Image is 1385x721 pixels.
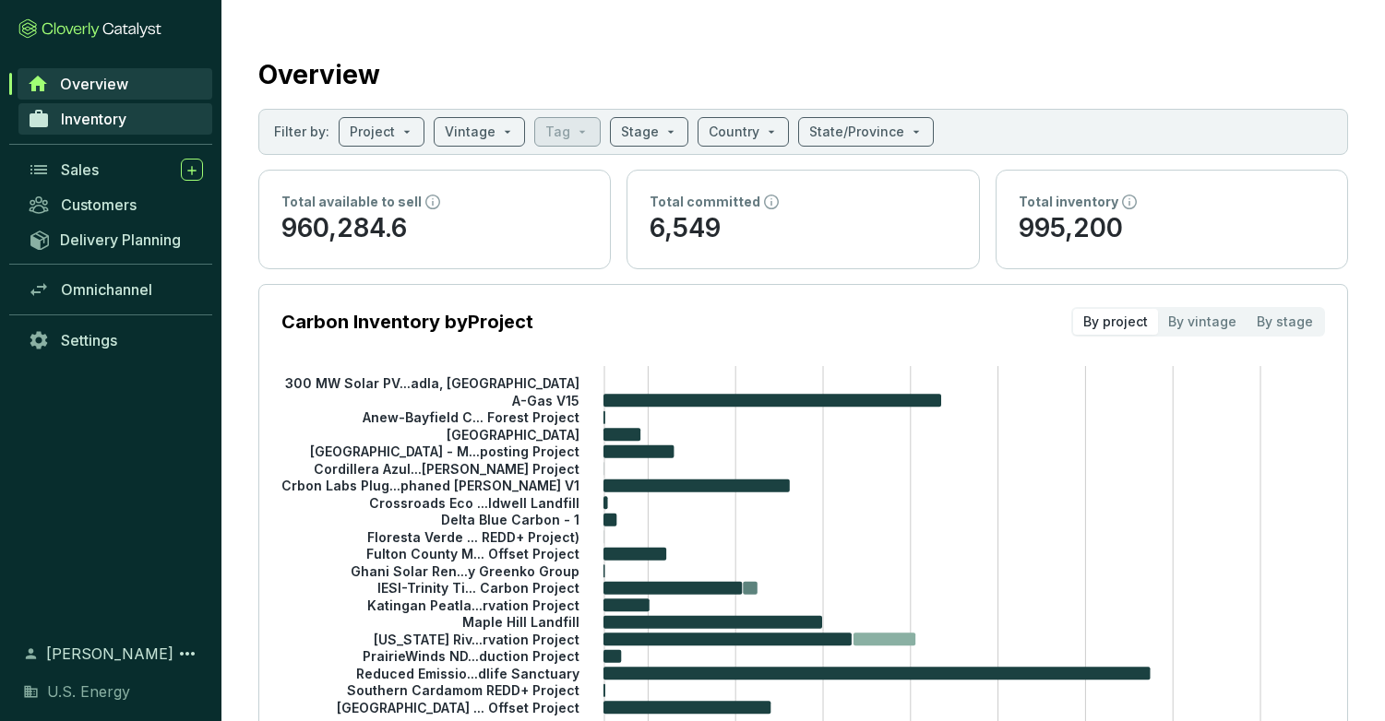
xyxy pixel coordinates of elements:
[367,597,579,613] tspan: Katingan Peatla...rvation Project
[310,443,579,459] tspan: [GEOGRAPHIC_DATA] - M...posting Project
[441,512,579,527] tspan: Delta Blue Carbon - 1
[1073,309,1158,335] div: By project
[374,632,579,647] tspan: [US_STATE] Riv...rvation Project
[351,563,579,579] tspan: Ghani Solar Ren...y Greenko Group
[61,280,152,299] span: Omnichannel
[545,123,570,141] p: Tag
[366,546,579,561] tspan: Fulton County M... Offset Project
[369,495,579,511] tspan: Crossroads Eco ...ldwell Landfill
[18,224,212,254] a: Delivery Planning
[18,274,212,305] a: Omnichannel
[18,154,212,185] a: Sales
[285,375,579,391] tspan: 300 MW Solar PV...adla, [GEOGRAPHIC_DATA]
[362,409,579,425] tspan: Anew-Bayfield C... Forest Project
[18,325,212,356] a: Settings
[18,103,212,135] a: Inventory
[281,478,579,493] tspan: Crbon Labs Plug...phaned [PERSON_NAME] V1
[511,393,579,408] tspan: A-Gas V15
[281,193,422,211] p: Total available to sell
[18,189,212,220] a: Customers
[347,682,579,698] tspan: Southern Cardamom REDD+ Project
[314,461,579,477] tspan: Cordillera Azul...[PERSON_NAME] Project
[356,666,579,681] tspan: Reduced Emissio...dlife Sanctuary
[258,55,380,94] h2: Overview
[274,123,329,141] p: Filter by:
[18,68,212,100] a: Overview
[281,211,588,246] p: 960,284.6
[61,110,126,128] span: Inventory
[281,309,533,335] p: Carbon Inventory by Project
[61,331,117,349] span: Settings
[363,648,579,664] tspan: PrairieWinds ND...duction Project
[60,75,128,93] span: Overview
[1019,193,1118,211] p: Total inventory
[367,529,579,545] tspan: Floresta Verde ... REDD+ Project)
[47,680,130,703] span: U.S. Energy
[337,700,579,715] tspan: [GEOGRAPHIC_DATA] ... Offset Project
[462,614,579,630] tspan: Maple Hill Landfill
[60,230,181,249] span: Delivery Planning
[61,195,137,214] span: Customers
[1247,309,1323,335] div: By stage
[46,643,173,665] span: [PERSON_NAME]
[650,211,956,246] p: 6,549
[650,193,760,211] p: Total committed
[61,160,99,179] span: Sales
[1071,307,1325,337] div: segmented control
[377,580,579,596] tspan: IESI-Trinity Ti... Carbon Project
[1019,211,1325,246] p: 995,200
[447,427,579,443] tspan: [GEOGRAPHIC_DATA]
[1158,309,1247,335] div: By vintage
